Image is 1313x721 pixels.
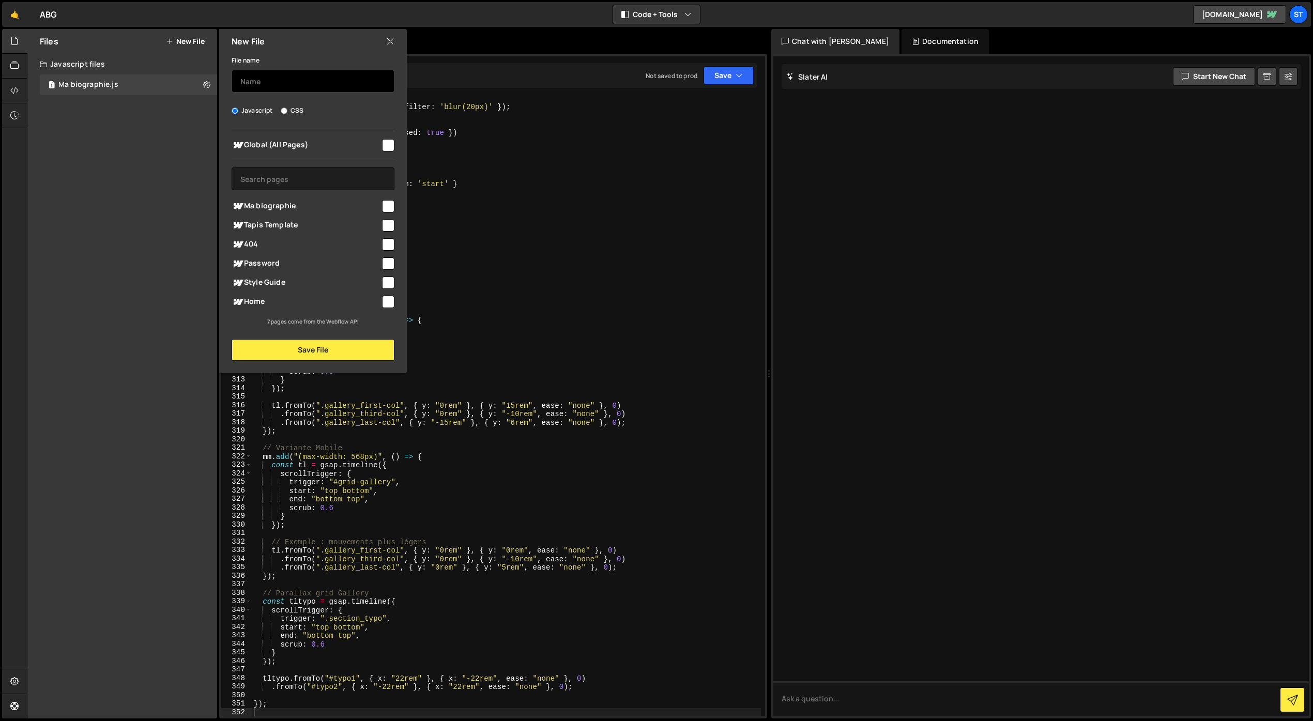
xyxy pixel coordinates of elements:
button: Save [704,66,754,85]
div: Javascript files [27,54,217,74]
button: Save File [232,339,394,361]
span: Ma biographie [232,200,380,212]
div: 329 [221,512,252,520]
span: Password [232,257,380,270]
div: 318 [221,418,252,427]
input: Search pages [232,167,394,190]
input: Name [232,70,394,93]
div: 314 [221,384,252,393]
div: 333 [221,546,252,555]
div: 334 [221,555,252,563]
div: 342 [221,623,252,632]
div: Not saved to prod [646,71,697,80]
a: [DOMAIN_NAME] [1193,5,1286,24]
div: 322 [221,452,252,461]
div: 16686/46109.js [40,74,217,95]
span: 1 [49,82,55,90]
button: New File [166,37,205,45]
h2: New File [232,36,265,47]
div: 315 [221,392,252,401]
small: 7 pages come from the Webflow API [267,318,359,325]
div: 324 [221,469,252,478]
div: 352 [221,708,252,717]
div: 325 [221,478,252,486]
div: 332 [221,538,252,546]
div: 335 [221,563,252,572]
a: 🤙 [2,2,27,27]
span: 404 [232,238,380,251]
span: Style Guide [232,277,380,289]
div: 321 [221,443,252,452]
div: 337 [221,580,252,589]
div: 313 [221,375,252,384]
div: 338 [221,589,252,597]
div: Ma biographie.js [58,80,118,89]
div: 350 [221,691,252,700]
div: 344 [221,640,252,649]
button: Start new chat [1173,67,1255,86]
input: Javascript [232,108,238,114]
div: Chat with [PERSON_NAME] [771,29,899,54]
div: 340 [221,606,252,615]
a: St [1289,5,1308,24]
label: File name [232,55,259,66]
input: CSS [281,108,287,114]
span: Home [232,296,380,308]
div: 336 [221,572,252,580]
span: Tapis Template [232,219,380,232]
div: 331 [221,529,252,538]
div: 320 [221,435,252,444]
label: Javascript [232,105,273,116]
div: 326 [221,486,252,495]
div: 351 [221,699,252,708]
div: 328 [221,503,252,512]
div: 341 [221,614,252,623]
span: Global (All Pages) [232,139,380,151]
div: Documentation [902,29,989,54]
div: 330 [221,520,252,529]
div: 343 [221,631,252,640]
div: 348 [221,674,252,683]
div: 323 [221,461,252,469]
div: 345 [221,648,252,657]
div: 347 [221,665,252,674]
div: 346 [221,657,252,666]
h2: Files [40,36,58,47]
div: 317 [221,409,252,418]
label: CSS [281,105,303,116]
div: 339 [221,597,252,606]
h2: Slater AI [787,72,828,82]
div: 327 [221,495,252,503]
button: Code + Tools [613,5,700,24]
div: 319 [221,426,252,435]
div: 349 [221,682,252,691]
div: ABG [40,8,57,21]
div: 316 [221,401,252,410]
